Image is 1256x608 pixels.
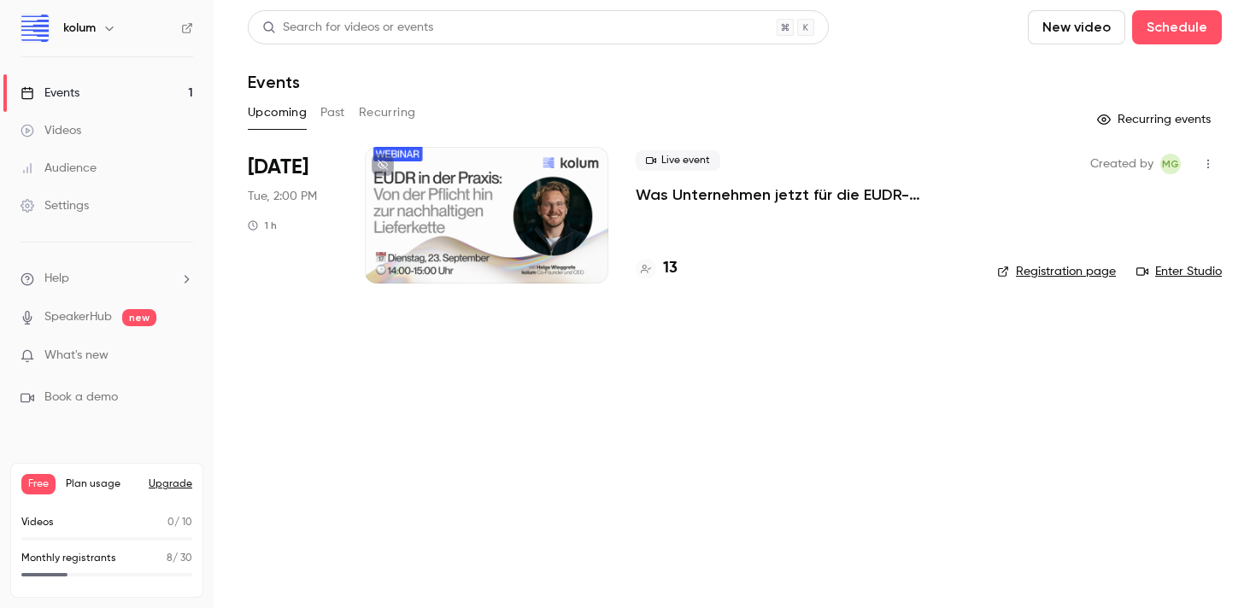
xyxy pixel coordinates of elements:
[21,551,116,566] p: Monthly registrants
[44,308,112,326] a: SpeakerHub
[997,263,1116,280] a: Registration page
[66,477,138,491] span: Plan usage
[21,122,81,139] div: Videos
[636,257,678,280] a: 13
[21,474,56,494] span: Free
[21,515,54,530] p: Videos
[44,347,109,365] span: What's new
[21,197,89,214] div: Settings
[167,517,174,528] span: 0
[248,72,300,92] h1: Events
[1028,10,1125,44] button: New video
[1136,263,1222,280] a: Enter Studio
[248,154,308,181] span: [DATE]
[21,160,97,177] div: Audience
[1162,154,1179,174] span: MG
[149,477,192,491] button: Upgrade
[636,150,720,171] span: Live event
[320,99,345,126] button: Past
[167,515,192,530] p: / 10
[21,85,79,102] div: Events
[44,270,69,288] span: Help
[359,99,416,126] button: Recurring
[21,15,49,42] img: kolum
[248,99,307,126] button: Upcoming
[663,257,678,280] h4: 13
[173,348,193,364] iframe: Noticeable Trigger
[167,551,192,566] p: / 30
[21,270,193,288] li: help-dropdown-opener
[63,20,96,37] h6: kolum
[1160,154,1181,174] span: Maximilian Gampl
[262,19,433,37] div: Search for videos or events
[167,553,173,564] span: 8
[1090,154,1153,174] span: Created by
[248,219,277,232] div: 1 h
[1089,106,1222,133] button: Recurring events
[1132,10,1222,44] button: Schedule
[44,389,118,406] span: Book a demo
[636,184,970,205] a: Was Unternehmen jetzt für die EUDR-Compliance tun müssen + Live Q&A
[248,188,317,205] span: Tue, 2:00 PM
[248,147,337,284] div: Sep 23 Tue, 2:00 PM (Europe/Berlin)
[122,309,156,326] span: new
